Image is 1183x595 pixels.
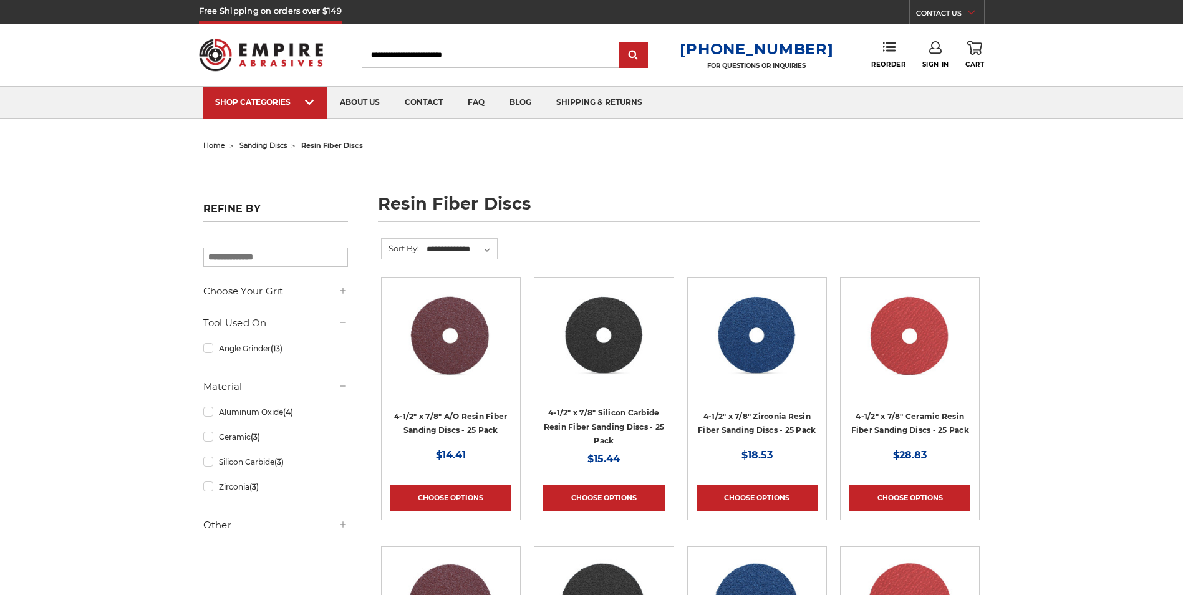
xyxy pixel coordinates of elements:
[587,453,620,465] span: $15.44
[203,337,348,359] a: Angle Grinder(13)
[680,62,833,70] p: FOR QUESTIONS OR INQUIRIES
[390,286,511,407] a: 4.5 inch resin fiber disc
[203,379,348,394] h5: Material
[203,316,348,331] h5: Tool Used On
[301,141,363,150] span: resin fiber discs
[871,60,905,69] span: Reorder
[544,87,655,119] a: shipping & returns
[400,286,502,386] img: 4.5 inch resin fiber disc
[497,87,544,119] a: blog
[249,482,259,491] span: (3)
[922,60,949,69] span: Sign In
[893,449,927,461] span: $28.83
[554,286,654,386] img: 4.5 Inch Silicon Carbide Resin Fiber Discs
[621,43,646,68] input: Submit
[707,286,807,386] img: 4-1/2" zirc resin fiber disc
[251,432,260,442] span: (3)
[203,284,348,299] h5: Choose Your Grit
[851,412,969,435] a: 4-1/2" x 7/8" Ceramic Resin Fiber Sanding Discs - 25 Pack
[916,6,984,24] a: CONTACT US
[871,41,905,68] a: Reorder
[741,449,773,461] span: $18.53
[680,40,833,58] a: [PHONE_NUMBER]
[239,141,287,150] a: sanding discs
[203,476,348,498] a: Zirconia(3)
[327,87,392,119] a: about us
[849,286,970,407] a: 4-1/2" ceramic resin fiber disc
[455,87,497,119] a: faq
[425,240,497,259] select: Sort By:
[199,31,324,79] img: Empire Abrasives
[390,485,511,511] a: Choose Options
[543,485,664,511] a: Choose Options
[965,41,984,69] a: Cart
[283,407,293,417] span: (4)
[394,412,507,435] a: 4-1/2" x 7/8" A/O Resin Fiber Sanding Discs - 25 Pack
[392,87,455,119] a: contact
[215,97,315,107] div: SHOP CATEGORIES
[849,485,970,511] a: Choose Options
[697,485,818,511] a: Choose Options
[203,401,348,423] a: Aluminum Oxide(4)
[203,451,348,473] a: Silicon Carbide(3)
[436,449,466,461] span: $14.41
[378,195,980,222] h1: resin fiber discs
[203,426,348,448] a: Ceramic(3)
[271,344,282,353] span: (13)
[544,408,665,445] a: 4-1/2" x 7/8" Silicon Carbide Resin Fiber Sanding Discs - 25 Pack
[382,239,419,258] label: Sort By:
[203,518,348,533] h5: Other
[203,141,225,150] a: home
[697,286,818,407] a: 4-1/2" zirc resin fiber disc
[543,286,664,407] a: 4.5 Inch Silicon Carbide Resin Fiber Discs
[274,457,284,467] span: (3)
[965,60,984,69] span: Cart
[203,203,348,222] h5: Refine by
[698,412,816,435] a: 4-1/2" x 7/8" Zirconia Resin Fiber Sanding Discs - 25 Pack
[859,286,960,386] img: 4-1/2" ceramic resin fiber disc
